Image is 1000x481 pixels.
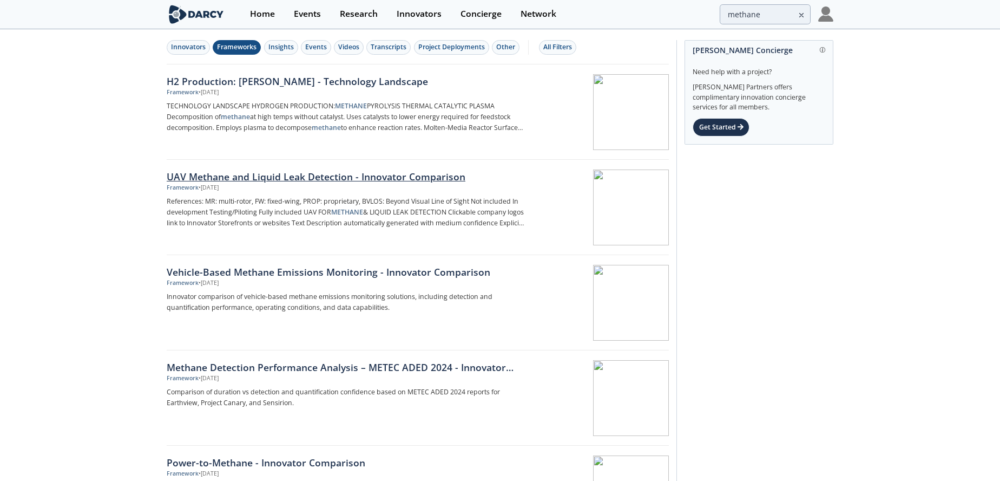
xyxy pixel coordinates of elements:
strong: METHANE [335,101,367,110]
p: Comparison of duration vs detection and quantification confidence based on METEC ADED 2024 report... [167,387,525,408]
div: Get Started [693,118,749,136]
button: Videos [334,40,364,55]
div: • [DATE] [199,184,219,192]
button: Innovators [167,40,210,55]
button: Frameworks [213,40,261,55]
div: H2 Production: [PERSON_NAME] - Technology Landscape [167,74,525,88]
div: Home [250,10,275,18]
strong: methane [221,112,250,121]
button: Transcripts [366,40,411,55]
button: Other [492,40,519,55]
div: Events [294,10,321,18]
div: Power-to-Methane - Innovator Comparison [167,456,525,470]
div: Framework [167,374,199,383]
div: • [DATE] [199,279,219,288]
div: All Filters [543,42,572,52]
div: Insights [268,42,294,52]
div: Research [340,10,378,18]
div: Videos [338,42,359,52]
div: [PERSON_NAME] Concierge [693,41,825,60]
div: Innovators [397,10,442,18]
div: Concierge [460,10,502,18]
img: information.svg [820,47,826,53]
div: Network [521,10,556,18]
button: Insights [264,40,298,55]
button: Project Deployments [414,40,489,55]
p: Innovator comparison of vehicle-based methane emissions monitoring solutions, including detection... [167,291,525,313]
div: Framework [167,470,199,478]
div: Framework [167,279,199,288]
div: Need help with a project? [693,60,825,77]
div: • [DATE] [199,88,219,97]
div: • [DATE] [199,374,219,383]
button: Events [301,40,331,55]
div: Project Deployments [418,42,485,52]
a: H2 Production: [PERSON_NAME] - Technology Landscape Framework •[DATE] TECHNOLOGY LANDSCAPE HYDROG... [167,64,669,160]
div: Innovators [171,42,206,52]
div: Vehicle-Based Methane Emissions Monitoring - Innovator Comparison [167,265,525,279]
strong: METHANE [331,207,363,217]
div: Methane Detection Performance Analysis – METEC ADED 2024 - Innovator Comparison [167,360,525,374]
div: • [DATE] [199,470,219,478]
a: UAV Methane and Liquid Leak Detection - Innovator Comparison Framework •[DATE] References: MR: mu... [167,160,669,255]
div: Events [305,42,327,52]
a: Methane Detection Performance Analysis – METEC ADED 2024 - Innovator Comparison Framework •[DATE]... [167,350,669,446]
a: Vehicle-Based Methane Emissions Monitoring - Innovator Comparison Framework •[DATE] Innovator com... [167,255,669,350]
p: References: MR: multi-rotor, FW: fixed-wing, PROP: proprietary, BVLOS: Beyond Visual Line of Sigh... [167,196,525,229]
div: Frameworks [217,42,256,52]
div: Framework [167,88,199,97]
strong: methane [312,123,341,132]
div: Transcripts [371,42,406,52]
button: All Filters [539,40,576,55]
div: Framework [167,184,199,192]
div: [PERSON_NAME] Partners offers complimentary innovation concierge services for all members. [693,77,825,113]
img: logo-wide.svg [167,5,226,24]
p: TECHNOLOGY LANDSCAPE HYDROGEN PRODUCTION: PYROLYSIS THERMAL CATALYTIC PLASMA Decomposition of at ... [167,101,525,133]
input: Advanced Search [720,4,811,24]
div: UAV Methane and Liquid Leak Detection - Innovator Comparison [167,170,525,184]
div: Other [496,42,515,52]
img: Profile [818,6,833,22]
